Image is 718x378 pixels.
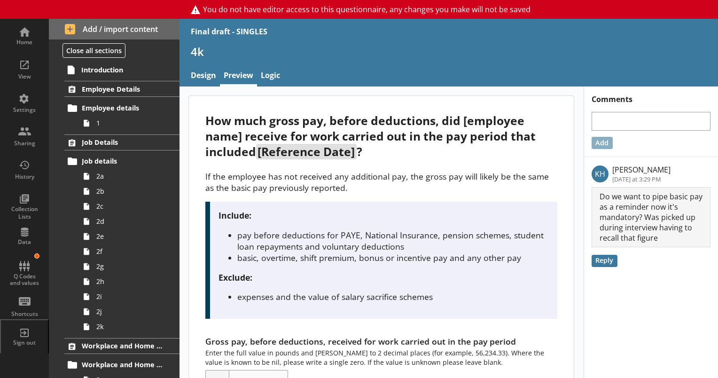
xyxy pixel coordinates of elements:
[96,292,167,301] span: 2i
[592,187,711,247] p: Do we want to pipe basic pay as a reminder now it's mandatory? Was picked up during interview hav...
[256,144,356,159] span: [Reference Date]
[49,81,179,130] li: Employee DetailsEmployee details1
[79,229,179,244] a: 2e
[96,172,167,181] span: 2a
[96,118,167,127] span: 1
[82,157,163,165] span: Job details
[69,101,179,131] li: Employee details1
[8,173,41,181] div: History
[96,277,167,286] span: 2h
[79,274,179,289] a: 2h
[64,338,179,354] a: Workplace and Home Postcodes
[191,26,267,37] div: Final draft - SINGLES
[64,81,179,97] a: Employee Details
[220,66,257,87] a: Preview
[592,255,617,267] button: Reply
[257,66,284,87] a: Logic
[79,304,179,319] a: 2j
[79,199,179,214] a: 2c
[205,171,557,193] p: If the employee has not received any additional pay, the gross pay will likely be the same as the...
[79,214,179,229] a: 2d
[64,154,179,169] a: Job details
[64,101,179,116] a: Employee details
[8,140,41,147] div: Sharing
[65,24,164,34] span: Add / import content
[79,244,179,259] a: 2f
[237,252,549,263] li: basic, overtime, shift premium, bonus or incentive pay and any other pay
[62,43,125,58] button: Close all sections
[96,187,167,196] span: 2b
[79,259,179,274] a: 2g
[237,291,549,302] li: expenses and the value of salary sacrifice schemes
[187,66,220,87] a: Design
[96,202,167,211] span: 2c
[8,310,41,318] div: Shortcuts
[81,65,163,74] span: Introduction
[8,205,41,220] div: Collection Lists
[219,210,251,221] strong: Include:
[612,175,671,183] p: [DATE] at 3:29 PM
[49,134,179,334] li: Job DetailsJob details2a2b2c2d2e2f2g2h2i2j2k
[79,289,179,304] a: 2i
[8,238,41,246] div: Data
[79,319,179,334] a: 2k
[237,229,549,252] li: pay before deductions for PAYE, National Insurance, pension schemes, student loan repayments and ...
[96,232,167,241] span: 2e
[64,62,179,77] a: Introduction
[82,103,163,112] span: Employee details
[8,106,41,114] div: Settings
[96,217,167,226] span: 2d
[96,247,167,256] span: 2f
[82,341,163,350] span: Workplace and Home Postcodes
[79,169,179,184] a: 2a
[79,116,179,131] a: 1
[82,85,163,94] span: Employee Details
[96,262,167,271] span: 2g
[79,184,179,199] a: 2b
[69,154,179,334] li: Job details2a2b2c2d2e2f2g2h2i2j2k
[96,322,167,331] span: 2k
[205,113,557,159] div: How much gross pay, before deductions, did [employee name] receive for work carried out in the pa...
[219,272,252,283] strong: Exclude:
[82,138,163,147] span: Job Details
[64,134,179,150] a: Job Details
[191,44,707,59] h1: 4k
[64,357,179,372] a: Workplace and Home Postcodes
[8,273,41,287] div: Q Codes and values
[612,165,671,175] p: [PERSON_NAME]
[8,39,41,46] div: Home
[8,339,41,346] div: Sign out
[82,360,163,369] span: Workplace and Home Postcodes
[8,73,41,80] div: View
[96,307,167,316] span: 2j
[592,165,609,182] p: KH
[49,19,179,39] button: Add / import content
